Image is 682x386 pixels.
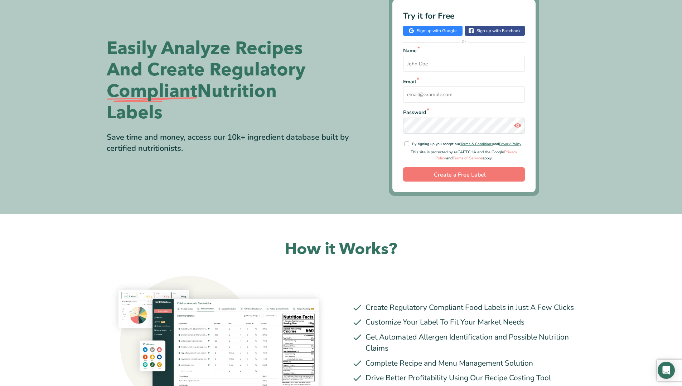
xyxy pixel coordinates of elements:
a: Sign up with Facebook [465,26,524,36]
form: Contact form [403,46,525,182]
span: Password [403,108,525,117]
a: Sign up with Google [403,26,463,36]
a: Terms of Service [453,155,482,161]
input: Create a Free Label [403,167,525,182]
h2: How it Works? [107,239,576,259]
span: Email [403,78,525,86]
span: Create Regulatory Compliant Food Labels in Just A Few Clicks [366,302,574,313]
a: Privacy Policy [435,149,517,161]
h1: Easily Analyze Recipes And Create Regulatory Nutrition Labels [107,38,336,123]
input: By signing up you accept ourTerms & ConditionsandPrivacy Policy. [405,142,409,146]
span: Get Automated Allergen Identification and Possible Nutrition Claims [366,332,576,354]
span: Drive Better Profitability Using Our Recipe Costing Tool [366,372,551,384]
span: By signing up you accept our and . [412,140,522,147]
span: Complete Recipe and Menu Management Solution [366,358,533,369]
a: Privacy Policy [499,142,521,147]
p: This site is protected by reCAPTCHA and the Google and apply. [403,149,525,162]
span: Customize Your Label To Fit Your Market Needs [366,317,524,328]
span: Name [403,46,525,55]
p: Save time and money, access our 10k+ ingredient database built by certified nutritionists. [107,132,364,154]
h3: Try it for Free [403,10,525,23]
u: Compliant [107,80,197,102]
span: Or [460,39,468,44]
input: Email* [403,86,525,103]
input: Name* [403,56,525,72]
input: Password* [403,118,525,134]
a: Terms & Conditions [460,142,493,147]
div: Open Intercom Messenger [658,362,675,379]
